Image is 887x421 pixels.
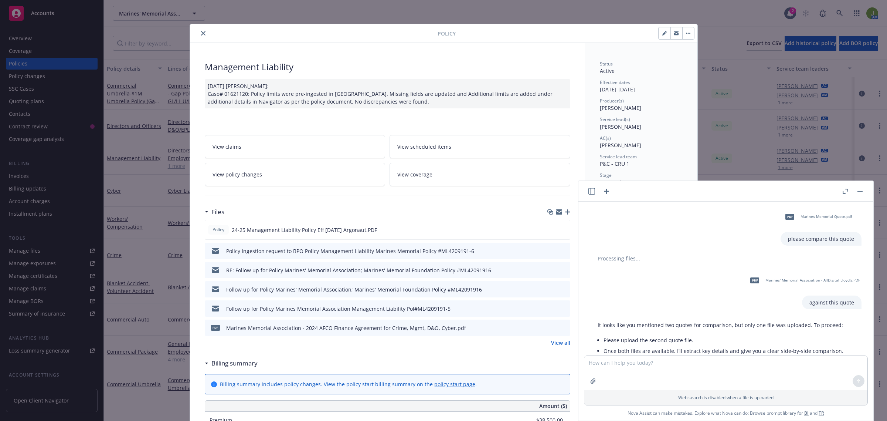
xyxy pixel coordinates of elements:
[785,214,794,219] span: pdf
[226,247,474,255] div: Policy Ingestion request to BPO Policy Management Liability Marines Memorial Policy #ML4209191-6
[801,214,852,219] span: Marines Memorial Quote.pdf
[819,410,824,416] a: TR
[205,61,570,73] div: Management Liability
[600,179,621,186] span: Renewal
[205,358,258,368] div: Billing summary
[804,410,809,416] a: BI
[600,79,683,93] div: [DATE] - [DATE]
[539,402,567,410] span: Amount ($)
[549,247,555,255] button: download file
[600,154,637,160] span: Service lead team
[781,208,853,226] div: pdfMarines Memorial Quote.pdf
[549,305,555,313] button: download file
[600,61,613,67] span: Status
[745,271,861,290] div: PDFMarines' Memorial Association - AllDigital Lloyd's.PDF
[390,163,570,186] a: View coverage
[205,135,385,158] a: View claims
[397,171,432,178] span: View coverage
[199,29,208,38] button: close
[549,286,555,293] button: download file
[788,235,854,243] p: please compare this quote
[226,266,491,274] div: RE: Follow up for Policy Marines' Memorial Association; Marines' Memorial Foundation Policy #ML42...
[581,405,870,421] span: Nova Assist can make mistakes. Explore what Nova can do: Browse prompt library for and
[211,226,226,233] span: Policy
[598,321,843,329] p: It looks like you mentioned two quotes for comparison, but only one file was uploaded. To proceed:
[213,143,241,151] span: View claims
[600,116,630,122] span: Service lead(s)
[750,277,759,283] span: PDF
[589,394,863,401] p: Web search is disabled when a file is uploaded
[438,30,456,37] span: Policy
[397,143,451,151] span: View scheduled items
[211,325,220,330] span: pdf
[549,324,555,332] button: download file
[600,142,641,149] span: [PERSON_NAME]
[809,299,854,306] p: against this quote
[226,305,451,313] div: Follow up for Policy Marines Memorial Association Management Liability Pol#ML4209191-5
[604,335,843,346] li: Please upload the second quote file.
[205,79,570,108] div: [DATE] [PERSON_NAME]: Case# 01621120: Policy limits were pre-ingested in [GEOGRAPHIC_DATA]. Missi...
[220,380,477,388] div: Billing summary includes policy changes. View the policy start billing summary on the .
[600,135,611,141] span: AC(s)
[561,324,567,332] button: preview file
[561,266,567,274] button: preview file
[604,346,843,356] li: Once both files are available, I’ll extract key details and give you a clear side-by-side compari...
[549,266,555,274] button: download file
[590,255,861,262] div: Processing files...
[600,98,624,104] span: Producer(s)
[205,207,224,217] div: Files
[561,286,567,293] button: preview file
[600,67,615,74] span: Active
[211,358,258,368] h3: Billing summary
[434,381,475,388] a: policy start page
[765,278,860,283] span: Marines' Memorial Association - AllDigital Lloyd's.PDF
[551,339,570,347] a: View all
[600,104,641,111] span: [PERSON_NAME]
[561,247,567,255] button: preview file
[600,79,630,85] span: Effective dates
[226,324,466,332] div: Marines Memorial Association - 2024 AFCO Finance Agreement for Crime, Mgmt, D&O, Cyber.pdf
[226,286,482,293] div: Follow up for Policy Marines' Memorial Association; Marines' Memorial Foundation Policy #ML42091916
[232,226,377,234] span: 24-25 Management Liability Policy Eff [DATE] Argonaut.PDF
[211,207,224,217] h3: Files
[548,226,554,234] button: download file
[560,226,567,234] button: preview file
[213,171,262,178] span: View policy changes
[600,172,612,178] span: Stage
[205,163,385,186] a: View policy changes
[561,305,567,313] button: preview file
[600,123,641,130] span: [PERSON_NAME]
[390,135,570,158] a: View scheduled items
[600,160,629,167] span: P&C - CRU 1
